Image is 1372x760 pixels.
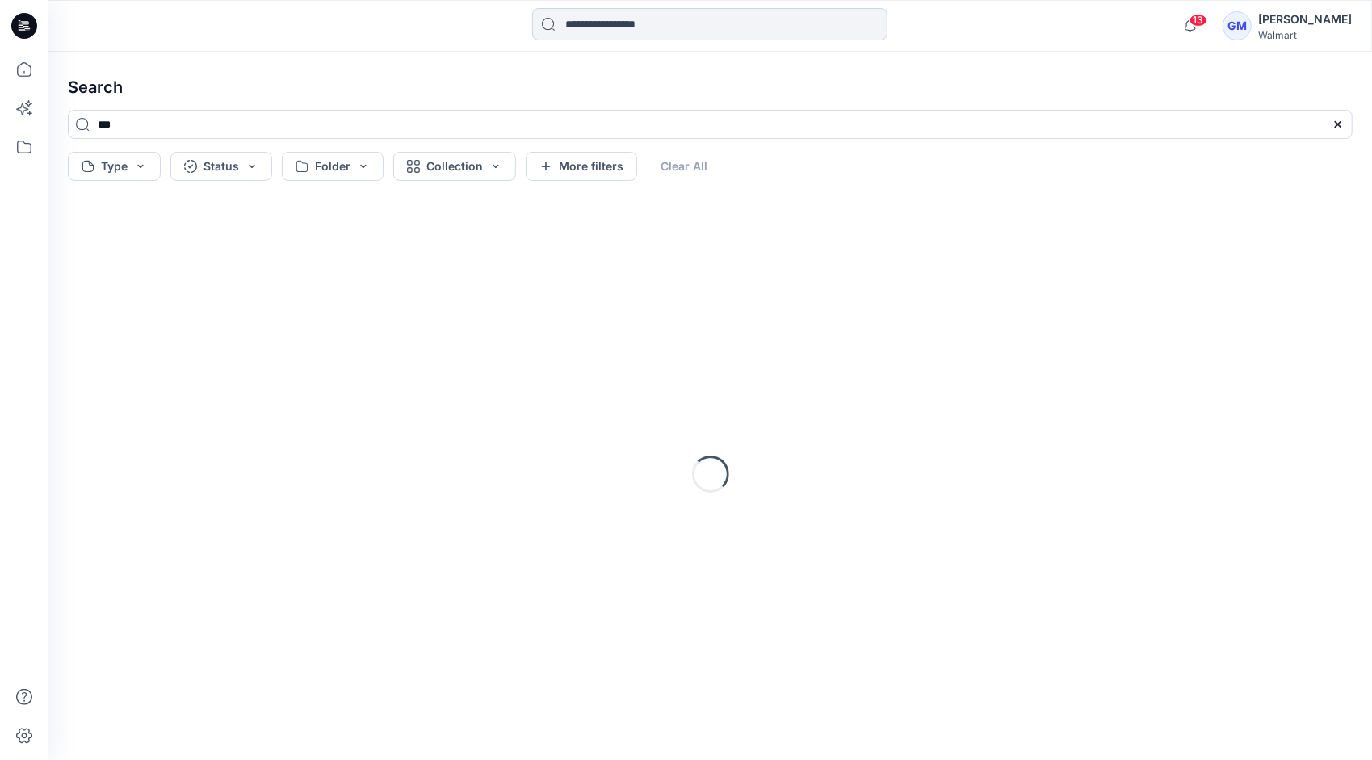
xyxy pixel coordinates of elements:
[393,152,516,181] button: Collection
[1258,29,1352,41] div: Walmart
[1189,14,1207,27] span: 13
[1258,10,1352,29] div: [PERSON_NAME]
[1223,11,1252,40] div: GM
[282,152,384,181] button: Folder
[55,65,1366,110] h4: Search
[526,152,637,181] button: More filters
[68,152,161,181] button: Type
[170,152,272,181] button: Status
